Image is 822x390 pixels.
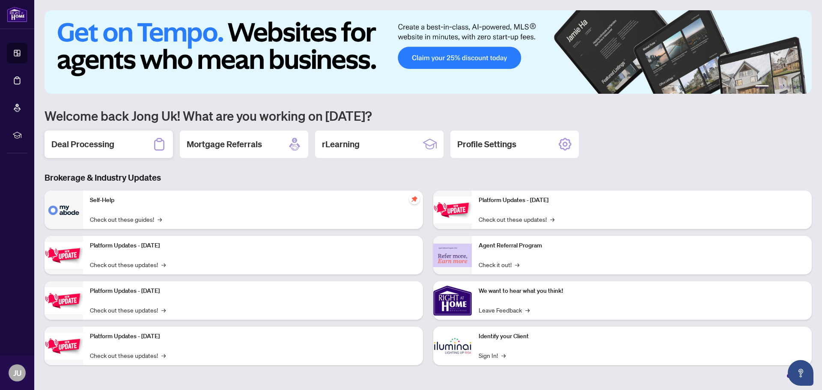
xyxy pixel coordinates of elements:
[45,191,83,229] img: Self-Help
[322,138,360,150] h2: rLearning
[90,214,162,224] a: Check out these guides!→
[772,85,776,89] button: 2
[45,333,83,360] img: Platform Updates - July 8, 2025
[479,286,805,296] p: We want to hear what you think!
[800,85,803,89] button: 6
[90,241,416,250] p: Platform Updates - [DATE]
[90,196,416,205] p: Self-Help
[45,172,812,184] h3: Brokerage & Industry Updates
[479,196,805,205] p: Platform Updates - [DATE]
[161,305,166,315] span: →
[433,244,472,267] img: Agent Referral Program
[45,242,83,269] img: Platform Updates - September 16, 2025
[409,194,420,204] span: pushpin
[779,85,783,89] button: 3
[479,305,530,315] a: Leave Feedback→
[457,138,516,150] h2: Profile Settings
[525,305,530,315] span: →
[90,332,416,341] p: Platform Updates - [DATE]
[433,281,472,320] img: We want to hear what you think!
[793,85,796,89] button: 5
[755,85,769,89] button: 1
[515,260,519,269] span: →
[479,332,805,341] p: Identify your Client
[479,241,805,250] p: Agent Referral Program
[161,351,166,360] span: →
[45,287,83,314] img: Platform Updates - July 21, 2025
[479,260,519,269] a: Check it out!→
[161,260,166,269] span: →
[187,138,262,150] h2: Mortgage Referrals
[479,351,506,360] a: Sign In!→
[51,138,114,150] h2: Deal Processing
[479,214,554,224] a: Check out these updates!→
[501,351,506,360] span: →
[7,6,27,22] img: logo
[45,107,812,124] h1: Welcome back Jong Uk! What are you working on [DATE]?
[158,214,162,224] span: →
[45,10,812,94] img: Slide 0
[90,351,166,360] a: Check out these updates!→
[786,85,789,89] button: 4
[788,360,813,386] button: Open asap
[90,260,166,269] a: Check out these updates!→
[550,214,554,224] span: →
[433,196,472,223] img: Platform Updates - June 23, 2025
[433,327,472,365] img: Identify your Client
[90,305,166,315] a: Check out these updates!→
[90,286,416,296] p: Platform Updates - [DATE]
[13,367,21,379] span: JU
